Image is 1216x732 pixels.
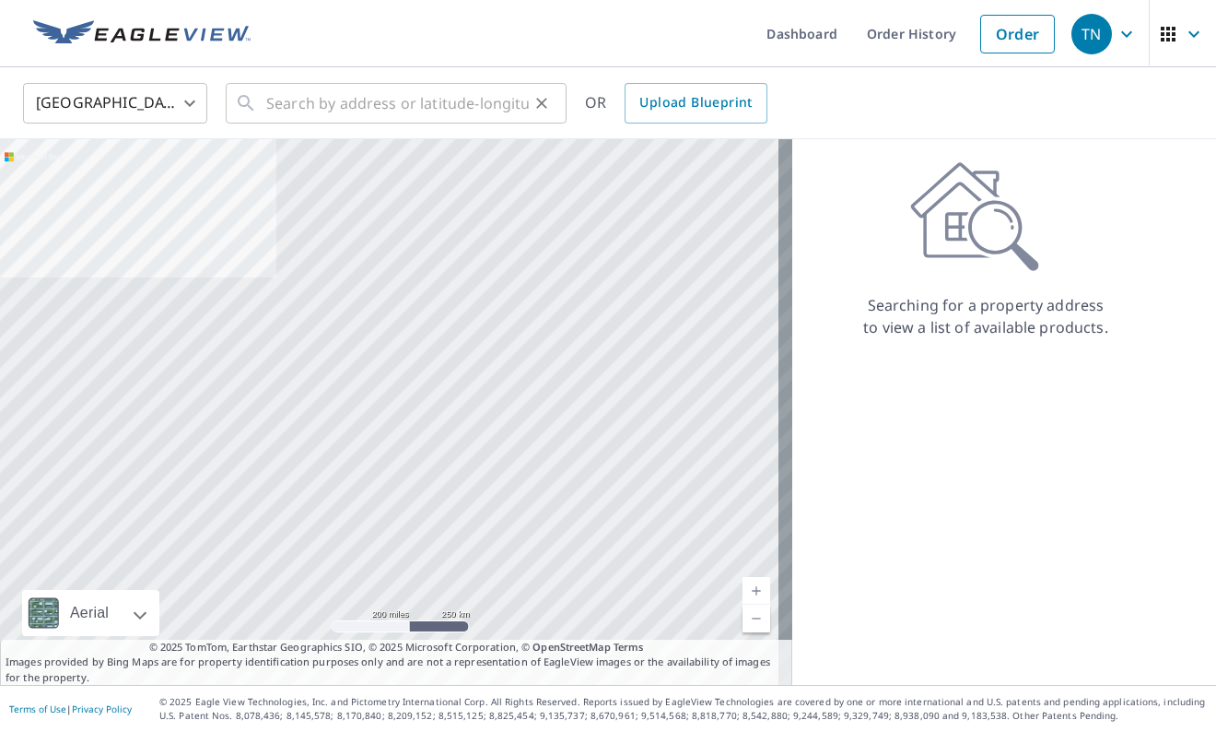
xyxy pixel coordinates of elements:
a: Privacy Policy [72,702,132,715]
p: © 2025 Eagle View Technologies, Inc. and Pictometry International Corp. All Rights Reserved. Repo... [159,695,1207,723]
a: Terms of Use [9,702,66,715]
a: Terms [614,640,644,654]
div: Aerial [22,590,159,636]
img: EV Logo [33,20,251,48]
span: © 2025 TomTom, Earthstar Geographics SIO, © 2025 Microsoft Corporation, © [149,640,644,655]
div: OR [585,83,767,124]
a: Current Level 5, Zoom Out [742,605,770,632]
span: Upload Blueprint [639,91,752,114]
button: Clear [529,90,555,116]
p: | [9,703,132,714]
a: OpenStreetMap [532,640,610,654]
a: Upload Blueprint [625,83,766,124]
a: Current Level 5, Zoom In [742,577,770,605]
div: TN [1071,14,1112,54]
div: Aerial [64,590,114,636]
a: Order [980,15,1055,53]
div: [GEOGRAPHIC_DATA] [23,77,207,129]
input: Search by address or latitude-longitude [266,77,529,129]
p: Searching for a property address to view a list of available products. [862,294,1109,338]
